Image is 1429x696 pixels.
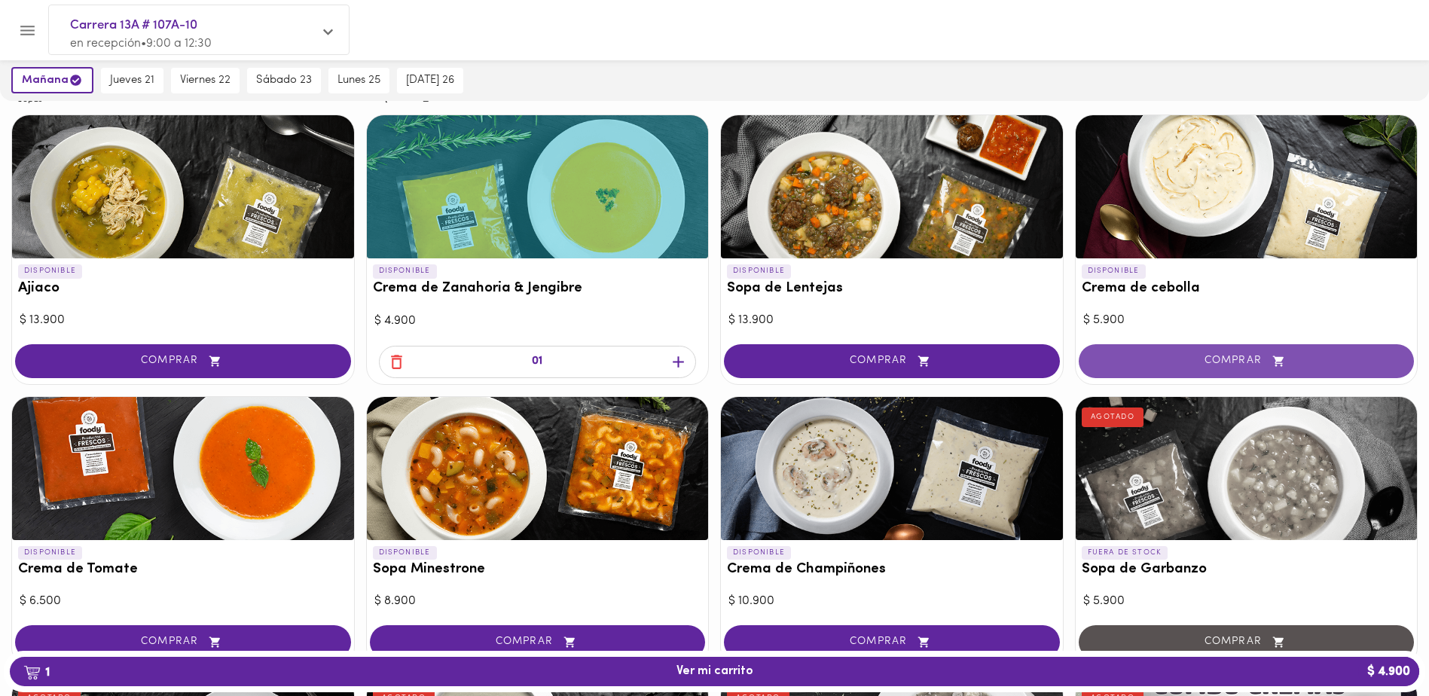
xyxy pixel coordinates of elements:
[721,397,1063,540] div: Crema de Champiñones
[337,74,380,87] span: lunes 25
[12,115,354,258] div: Ajiaco
[1082,562,1412,578] h3: Sopa de Garbanzo
[18,281,348,297] h3: Ajiaco
[331,92,380,102] span: notCo
[1076,115,1418,258] div: Crema de cebolla
[724,344,1060,378] button: COMPRAR
[374,593,701,610] div: $ 8.900
[15,625,351,659] button: COMPRAR
[23,665,41,680] img: cart.png
[389,636,687,649] span: COMPRAR
[373,546,437,560] p: DISPONIBLE
[1082,264,1146,278] p: DISPONIBLE
[406,74,454,87] span: [DATE] 26
[727,264,791,278] p: DISPONIBLE
[373,562,703,578] h3: Sopa Minestrone
[22,73,83,87] span: mañana
[1083,312,1410,329] div: $ 5.900
[11,67,93,93] button: mañana
[1079,344,1415,378] button: COMPRAR
[724,625,1060,659] button: COMPRAR
[743,636,1041,649] span: COMPRAR
[1082,408,1144,427] div: AGOTADO
[721,115,1063,258] div: Sopa de Lentejas
[12,397,354,540] div: Crema de Tomate
[367,397,709,540] div: Sopa Minestrone
[114,92,163,102] span: Sides
[374,313,701,330] div: $ 4.900
[70,38,212,50] span: en recepción • 9:00 a 12:30
[168,92,217,102] span: Hornear
[743,355,1041,368] span: COMPRAR
[1098,355,1396,368] span: COMPRAR
[222,92,271,102] span: Bebidas
[328,68,389,93] button: lunes 25
[34,355,332,368] span: COMPRAR
[370,625,706,659] button: COMPRAR
[18,264,82,278] p: DISPONIBLE
[18,562,348,578] h3: Crema de Tomate
[676,664,753,679] span: Ver mi carrito
[60,92,108,102] span: Proteinas
[727,562,1057,578] h3: Crema de Champiñones
[728,312,1055,329] div: $ 13.900
[1342,609,1414,681] iframe: Messagebird Livechat Widget
[14,662,59,682] b: 1
[1082,281,1412,297] h3: Crema de cebolla
[1076,397,1418,540] div: Sopa de Garbanzo
[247,68,321,93] button: sábado 23
[373,281,703,297] h3: Crema de Zanahoria & Jengibre
[180,74,231,87] span: viernes 22
[367,115,709,258] div: Crema de Zanahoria & Jengibre
[397,68,463,93] button: [DATE] 26
[171,68,240,93] button: viernes 22
[20,312,347,329] div: $ 13.900
[110,74,154,87] span: jueves 21
[20,593,347,610] div: $ 6.500
[34,636,332,649] span: COMPRAR
[276,92,325,102] span: Snacks
[727,281,1057,297] h3: Sopa de Lentejas
[373,264,437,278] p: DISPONIBLE
[1082,546,1168,560] p: FUERA DE STOCK
[256,74,312,87] span: sábado 23
[70,16,313,35] span: Carrera 13A # 107A-10
[9,12,46,49] button: Menu
[18,546,82,560] p: DISPONIBLE
[101,68,163,93] button: jueves 21
[728,593,1055,610] div: $ 10.900
[15,344,351,378] button: COMPRAR
[532,353,542,371] p: 01
[385,92,434,102] span: [PERSON_NAME]
[1083,593,1410,610] div: $ 5.900
[727,546,791,560] p: DISPONIBLE
[10,657,1419,686] button: 1Ver mi carrito$ 4.900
